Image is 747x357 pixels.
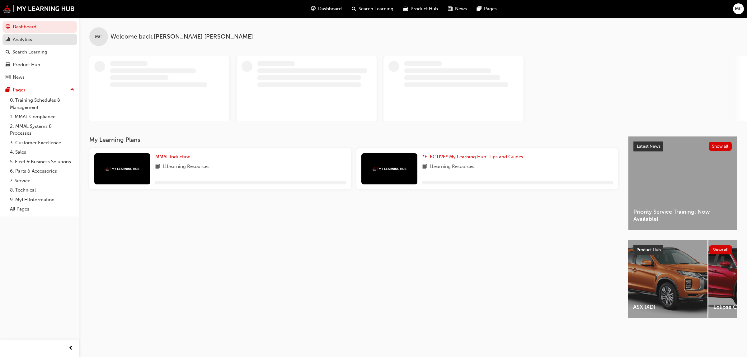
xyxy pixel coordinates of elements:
a: guage-iconDashboard [306,2,347,15]
div: Analytics [13,36,32,43]
img: mmal [105,167,139,171]
span: Latest News [637,144,660,149]
a: News [2,72,77,83]
h3: My Learning Plans [89,136,618,143]
a: Product HubShow all [633,245,732,255]
button: Show all [709,142,732,151]
span: guage-icon [311,5,316,13]
a: pages-iconPages [472,2,502,15]
button: DashboardAnalyticsSearch LearningProduct HubNews [2,20,77,84]
span: Dashboard [318,5,342,12]
span: pages-icon [477,5,482,13]
span: car-icon [6,62,10,68]
a: Analytics [2,34,77,45]
a: 1. MMAL Compliance [7,112,77,122]
a: 9. MyLH Information [7,195,77,205]
a: car-iconProduct Hub [398,2,443,15]
a: 0. Training Schedules & Management [7,95,77,112]
span: book-icon [422,163,427,171]
a: MMAL Induction [155,153,193,160]
span: News [455,5,467,12]
a: *ELECTIVE* My Learning Hub: Tips and Guides [422,153,526,160]
a: Dashboard [2,21,77,33]
span: Welcome back , [PERSON_NAME] [PERSON_NAME] [110,33,253,40]
span: pages-icon [6,87,10,93]
a: Product Hub [2,59,77,71]
span: ASX (XD) [633,304,702,311]
span: MC [735,5,742,12]
span: Product Hub [411,5,438,12]
a: Latest NewsShow allPriority Service Training: Now Available! [628,136,737,230]
span: prev-icon [68,345,73,352]
img: mmal [372,167,406,171]
a: news-iconNews [443,2,472,15]
div: Pages [13,86,26,94]
span: MC [95,33,102,40]
span: search-icon [352,5,356,13]
a: 5. Fleet & Business Solutions [7,157,77,167]
span: Search Learning [359,5,393,12]
a: 6. Parts & Accessories [7,166,77,176]
span: Pages [484,5,497,12]
a: Search Learning [2,46,77,58]
div: Product Hub [13,61,40,68]
a: All Pages [7,204,77,214]
span: book-icon [155,163,160,171]
a: 8. Technical [7,185,77,195]
span: car-icon [403,5,408,13]
span: up-icon [70,86,74,94]
a: 2. MMAL Systems & Processes [7,122,77,138]
button: Pages [2,84,77,96]
a: search-iconSearch Learning [347,2,398,15]
span: search-icon [6,49,10,55]
span: chart-icon [6,37,10,43]
div: Search Learning [12,49,47,56]
a: 7. Service [7,176,77,186]
div: News [13,74,25,81]
span: 1 Learning Resources [430,163,474,171]
a: 4. Sales [7,147,77,157]
a: ASX (XD) [628,240,707,318]
a: 3. Customer Excellence [7,138,77,148]
span: MMAL Induction [155,154,190,160]
img: mmal [3,5,75,13]
span: news-icon [6,75,10,80]
span: news-icon [448,5,453,13]
span: Product Hub [637,247,661,253]
a: Latest NewsShow all [633,141,732,151]
span: 11 Learning Resources [162,163,209,171]
span: *ELECTIVE* My Learning Hub: Tips and Guides [422,154,523,160]
span: guage-icon [6,24,10,30]
button: MC [733,3,744,14]
span: Priority Service Training: Now Available! [633,208,732,222]
button: Show all [709,245,732,254]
